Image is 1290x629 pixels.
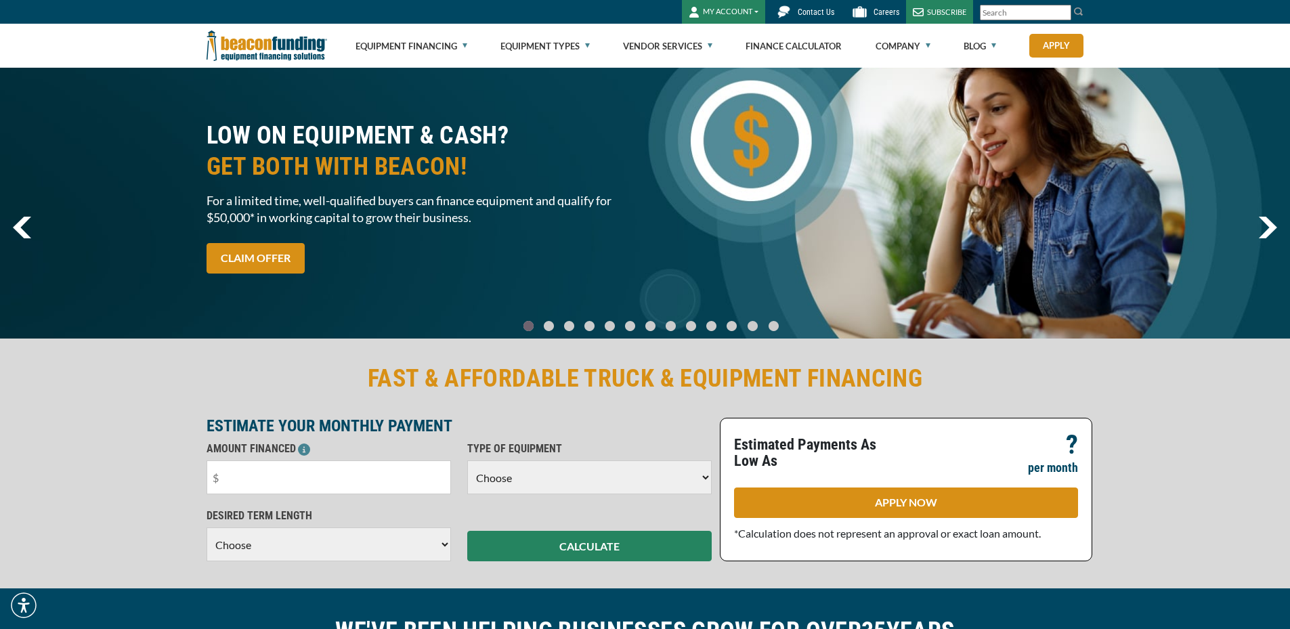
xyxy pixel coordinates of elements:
[356,24,467,68] a: Equipment Financing
[1258,217,1277,238] img: Right Navigator
[207,418,712,434] p: ESTIMATE YOUR MONTHLY PAYMENT
[683,320,699,332] a: Go To Slide 8
[561,320,577,332] a: Go To Slide 2
[207,120,637,182] h2: LOW ON EQUIPMENT & CASH?
[1258,217,1277,238] a: next
[980,5,1071,20] input: Search
[964,24,996,68] a: Blog
[1029,34,1083,58] a: Apply
[207,460,451,494] input: $
[207,24,327,68] img: Beacon Funding Corporation logo
[207,441,451,457] p: AMOUNT FINANCED
[520,320,536,332] a: Go To Slide 0
[581,320,597,332] a: Go To Slide 3
[207,243,305,274] a: CLAIM OFFER
[642,320,658,332] a: Go To Slide 6
[746,24,842,68] a: Finance Calculator
[601,320,618,332] a: Go To Slide 4
[622,320,638,332] a: Go To Slide 5
[744,320,761,332] a: Go To Slide 11
[207,192,637,226] span: For a limited time, well-qualified buyers can finance equipment and qualify for $50,000* in worki...
[734,527,1041,540] span: *Calculation does not represent an approval or exact loan amount.
[874,7,899,17] span: Careers
[765,320,782,332] a: Go To Slide 12
[662,320,679,332] a: Go To Slide 7
[798,7,834,17] span: Contact Us
[1066,437,1078,453] p: ?
[467,441,712,457] p: TYPE OF EQUIPMENT
[207,151,637,182] span: GET BOTH WITH BEACON!
[500,24,590,68] a: Equipment Types
[1057,7,1068,18] a: Clear search text
[623,24,712,68] a: Vendor Services
[723,320,740,332] a: Go To Slide 10
[734,437,898,469] p: Estimated Payments As Low As
[1073,6,1084,17] img: Search
[207,363,1084,394] h2: FAST & AFFORDABLE TRUCK & EQUIPMENT FINANCING
[1028,460,1078,476] p: per month
[13,217,31,238] a: previous
[467,531,712,561] button: CALCULATE
[207,508,451,524] p: DESIRED TERM LENGTH
[13,217,31,238] img: Left Navigator
[540,320,557,332] a: Go To Slide 1
[876,24,930,68] a: Company
[703,320,719,332] a: Go To Slide 9
[734,487,1078,518] a: APPLY NOW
